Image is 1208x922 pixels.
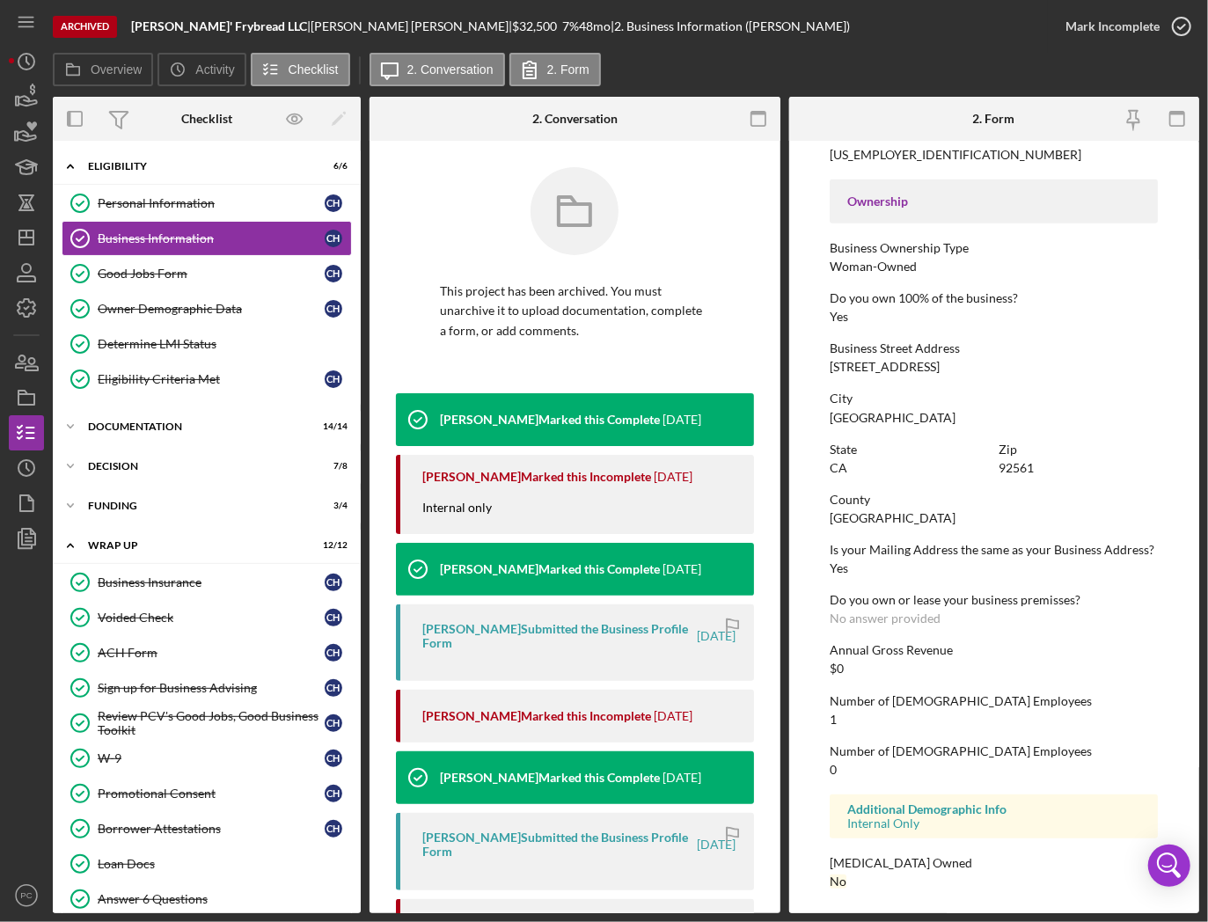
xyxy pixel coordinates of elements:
div: [PERSON_NAME] Submitted the Business Profile Form [422,622,695,650]
div: Business Insurance [98,575,325,589]
a: Sign up for Business AdvisingCH [62,670,352,706]
div: [MEDICAL_DATA] Owned [830,856,1158,870]
a: Determine LMI Status [62,326,352,362]
div: Open Intercom Messenger [1148,845,1190,887]
time: 2025-06-16 18:48 [698,838,736,852]
p: This project has been archived. You must unarchive it to upload documentation, complete a form, o... [440,282,710,340]
div: Checklist [181,112,232,126]
div: Good Jobs Form [98,267,325,281]
div: CA [830,461,847,475]
div: Business Ownership Type [830,241,1158,255]
div: 2. Form [973,112,1015,126]
div: Do you own 100% of the business? [830,291,1158,305]
button: Mark Incomplete [1048,9,1199,44]
text: PC [20,891,32,901]
div: 7 / 8 [316,461,348,472]
a: Loan Docs [62,846,352,882]
div: Do you own or lease your business premisses? [830,593,1158,607]
time: 2025-08-07 15:32 [663,413,701,427]
div: W-9 [98,751,325,765]
div: Owner Demographic Data [98,302,325,316]
div: Voided Check [98,611,325,625]
div: Woman-Owned [830,260,917,274]
div: 1 [830,713,837,727]
div: [PERSON_NAME] Submitted the Business Profile Form [422,831,695,859]
div: Archived [53,16,117,38]
div: Eligibility [88,161,304,172]
a: Voided CheckCH [62,600,352,635]
div: 14 / 14 [316,421,348,432]
div: [US_EMPLOYER_IDENTIFICATION_NUMBER] [830,148,1081,162]
div: C H [325,265,342,282]
div: 12 / 12 [316,540,348,551]
a: Owner Demographic DataCH [62,291,352,326]
div: C H [325,820,342,838]
div: [STREET_ADDRESS] [830,360,940,374]
a: Answer 6 Questions [62,882,352,917]
div: Yes [830,310,848,324]
div: Number of [DEMOGRAPHIC_DATA] Employees [830,694,1158,708]
b: [PERSON_NAME]' Frybread LLC [131,18,307,33]
div: Mark Incomplete [1065,9,1160,44]
label: Checklist [289,62,339,77]
div: 2. Conversation [532,112,618,126]
div: C H [325,785,342,802]
a: Good Jobs FormCH [62,256,352,291]
div: | 2. Business Information ([PERSON_NAME]) [611,19,850,33]
div: Ownership [847,194,1140,209]
div: C H [325,609,342,626]
time: 2025-08-07 15:32 [654,470,692,484]
div: 3 / 4 [316,501,348,511]
div: 7 % [562,19,579,33]
div: | [131,19,311,33]
button: 2. Form [509,53,601,86]
div: [PERSON_NAME] Marked this Incomplete [422,709,651,723]
time: 2025-06-16 18:48 [663,771,701,785]
div: C H [325,750,342,767]
button: Activity [157,53,245,86]
div: 0 [830,763,837,777]
div: [GEOGRAPHIC_DATA] [830,411,955,425]
a: Personal InformationCH [62,186,352,221]
div: Determine LMI Status [98,337,351,351]
a: Eligibility Criteria MetCH [62,362,352,397]
div: Annual Gross Revenue [830,643,1158,657]
div: $32,500 [512,19,562,33]
button: 2. Conversation [370,53,505,86]
div: [PERSON_NAME] Marked this Complete [440,413,660,427]
div: Borrower Attestations [98,822,325,836]
div: [GEOGRAPHIC_DATA] [830,511,955,525]
label: Activity [195,62,234,77]
a: Business InformationCH [62,221,352,256]
div: 92561 [999,461,1034,475]
div: Decision [88,461,304,472]
a: Business InsuranceCH [62,565,352,600]
a: Review PCV's Good Jobs, Good Business ToolkitCH [62,706,352,741]
div: Additional Demographic Info [847,802,1140,816]
div: ACH Form [98,646,325,660]
a: Promotional ConsentCH [62,776,352,811]
div: 6 / 6 [316,161,348,172]
label: 2. Conversation [407,62,494,77]
div: C H [325,574,342,591]
div: C H [325,370,342,388]
div: $0 [830,662,844,676]
div: Business Street Address [830,341,1158,355]
div: Zip [999,443,1159,457]
div: Loan Docs [98,857,351,871]
label: 2. Form [547,62,589,77]
div: City [830,391,1158,406]
div: [PERSON_NAME] Marked this Complete [440,771,660,785]
div: Wrap Up [88,540,304,551]
time: 2025-06-25 20:47 [663,562,701,576]
button: Checklist [251,53,350,86]
div: C H [325,300,342,318]
div: Yes [830,561,848,575]
label: Overview [91,62,142,77]
div: [PERSON_NAME] [PERSON_NAME] | [311,19,512,33]
a: Borrower AttestationsCH [62,811,352,846]
div: Review PCV's Good Jobs, Good Business Toolkit [98,709,325,737]
button: PC [9,878,44,913]
div: Personal Information [98,196,325,210]
time: 2025-06-25 20:46 [654,709,692,723]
